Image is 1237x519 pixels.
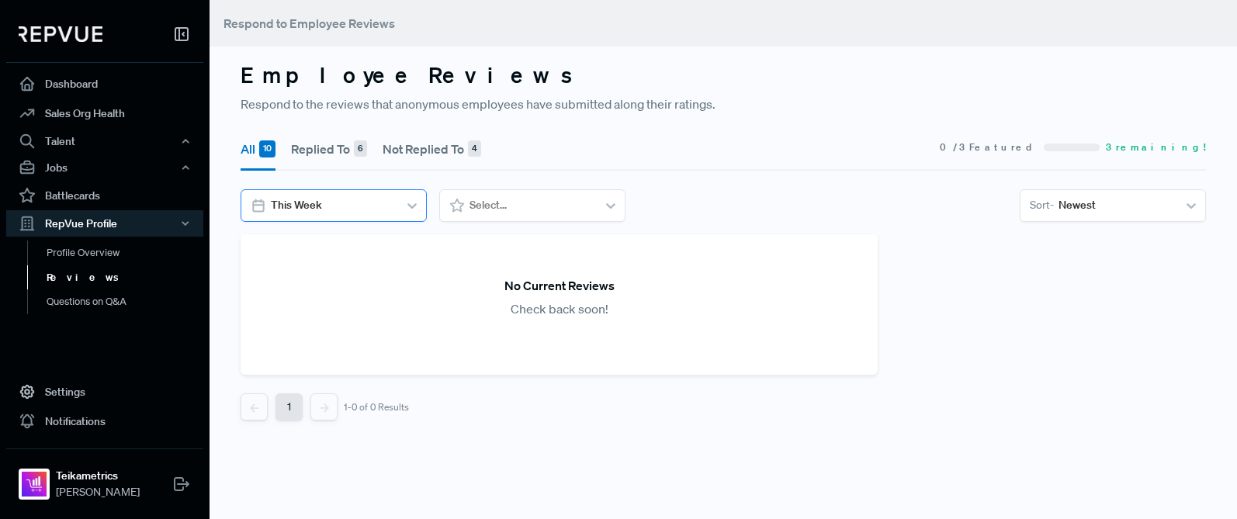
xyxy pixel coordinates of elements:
[27,289,224,314] a: Questions on Q&A
[56,484,140,500] span: [PERSON_NAME]
[383,127,481,171] button: Not Replied To 4
[22,472,47,497] img: Teikametrics
[6,377,203,407] a: Settings
[6,407,203,436] a: Notifications
[354,140,367,157] div: 6
[940,140,1038,154] span: 0 / 3 Featured
[291,127,367,171] button: Replied To 6
[504,279,615,293] h6: No Current Reviews
[511,299,608,318] p: Check back soon!
[275,393,303,420] button: 1
[6,154,203,181] button: Jobs
[241,62,1206,88] h3: Employee Reviews
[1106,140,1206,154] span: 3 remaining!
[19,26,102,42] img: RepVue
[241,95,1206,113] p: Respond to the reviews that anonymous employees have submitted along their ratings.
[56,468,140,484] strong: Teikametrics
[6,99,203,128] a: Sales Org Health
[6,69,203,99] a: Dashboard
[6,448,203,507] a: TeikametricsTeikametrics[PERSON_NAME]
[259,140,275,157] div: 10
[1030,197,1054,213] span: Sort -
[6,210,203,237] button: RepVue Profile
[241,127,275,171] button: All 10
[310,393,338,420] button: Next
[241,393,268,420] button: Previous
[468,140,481,157] div: 4
[27,240,224,265] a: Profile Overview
[241,393,878,420] nav: pagination
[6,181,203,210] a: Battlecards
[27,265,224,290] a: Reviews
[344,402,409,413] div: 1-0 of 0 Results
[223,16,395,31] span: Respond to Employee Reviews
[6,128,203,154] button: Talent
